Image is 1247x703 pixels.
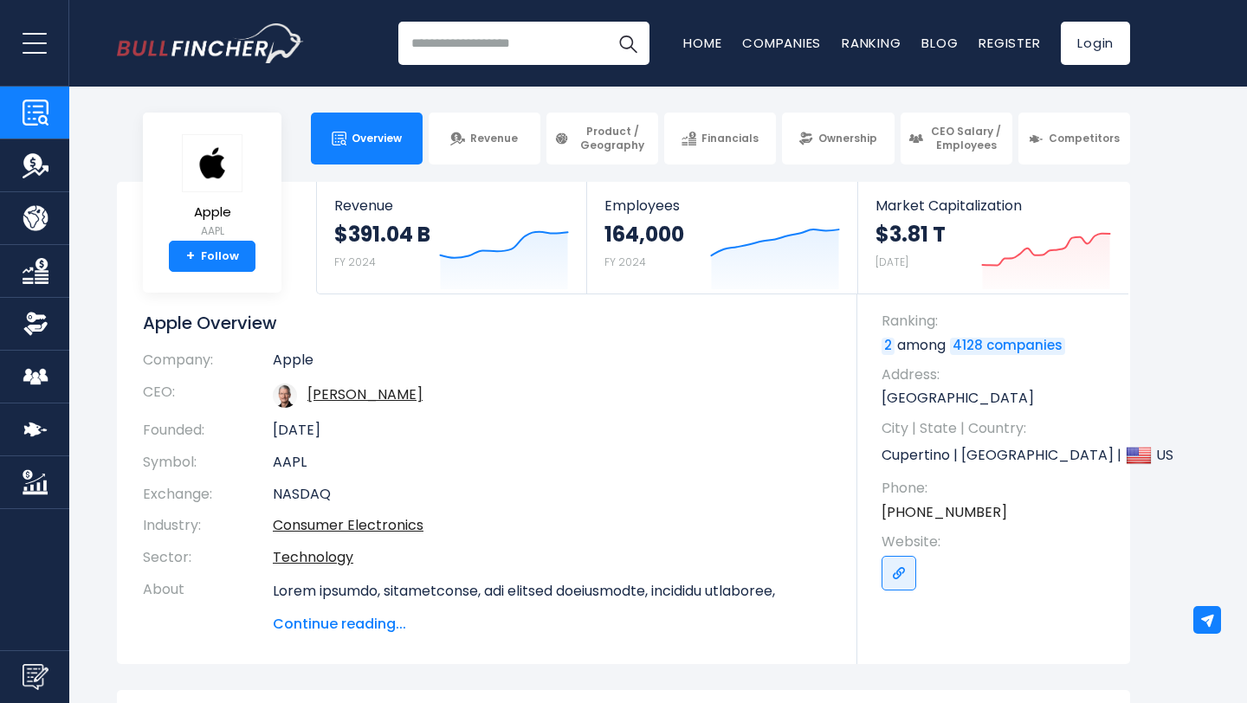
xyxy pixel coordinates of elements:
a: Ranking [842,34,901,52]
a: Login [1061,22,1130,65]
img: tim-cook.jpg [273,384,297,408]
span: Phone: [882,479,1113,498]
small: [DATE] [875,255,908,269]
small: FY 2024 [604,255,646,269]
a: CEO Salary / Employees [901,113,1012,164]
span: Website: [882,532,1113,551]
a: 2 [882,338,895,355]
a: Revenue $391.04 B FY 2024 [317,182,586,293]
a: Employees 164,000 FY 2024 [587,182,856,293]
td: NASDAQ [273,479,831,511]
a: ceo [307,384,423,404]
span: Market Capitalization [875,197,1111,214]
th: Symbol: [143,447,273,479]
th: About [143,574,273,635]
h1: Apple Overview [143,312,831,334]
a: Go to link [882,556,916,590]
a: [PHONE_NUMBER] [882,503,1007,522]
a: Competitors [1018,113,1130,164]
span: CEO Salary / Employees [928,125,1005,152]
span: Address: [882,365,1113,384]
a: Apple AAPL [181,133,243,242]
a: Register [979,34,1040,52]
p: [GEOGRAPHIC_DATA] [882,389,1113,408]
th: Exchange: [143,479,273,511]
th: Founded: [143,415,273,447]
th: Industry: [143,510,273,542]
img: Ownership [23,311,48,337]
td: AAPL [273,447,831,479]
span: Financials [701,132,759,145]
a: Ownership [782,113,894,164]
strong: + [186,248,195,264]
strong: $3.81 T [875,221,946,248]
a: Market Capitalization $3.81 T [DATE] [858,182,1128,293]
p: among [882,336,1113,355]
a: Home [683,34,721,52]
a: 4128 companies [950,338,1065,355]
td: [DATE] [273,415,831,447]
th: Sector: [143,542,273,574]
span: Competitors [1049,132,1120,145]
small: AAPL [182,223,242,239]
span: Apple [182,205,242,220]
a: Companies [742,34,821,52]
span: Employees [604,197,839,214]
small: FY 2024 [334,255,376,269]
span: Overview [352,132,402,145]
a: Go to homepage [117,23,303,63]
span: Continue reading... [273,614,831,635]
span: Ownership [818,132,877,145]
img: Bullfincher logo [117,23,304,63]
button: Search [606,22,649,65]
span: Ranking: [882,312,1113,331]
span: Revenue [334,197,569,214]
p: Cupertino | [GEOGRAPHIC_DATA] | US [882,442,1113,468]
a: Product / Geography [546,113,658,164]
span: Revenue [470,132,518,145]
strong: 164,000 [604,221,684,248]
strong: $391.04 B [334,221,430,248]
th: Company: [143,351,273,377]
a: +Follow [169,241,255,272]
a: Overview [311,113,423,164]
span: Product / Geography [574,125,650,152]
a: Technology [273,547,353,567]
span: City | State | Country: [882,419,1113,438]
th: CEO: [143,377,273,415]
a: Revenue [429,113,540,164]
a: Blog [921,34,958,52]
a: Consumer Electronics [273,515,423,535]
td: Apple [273,351,831,377]
a: Financials [664,113,776,164]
